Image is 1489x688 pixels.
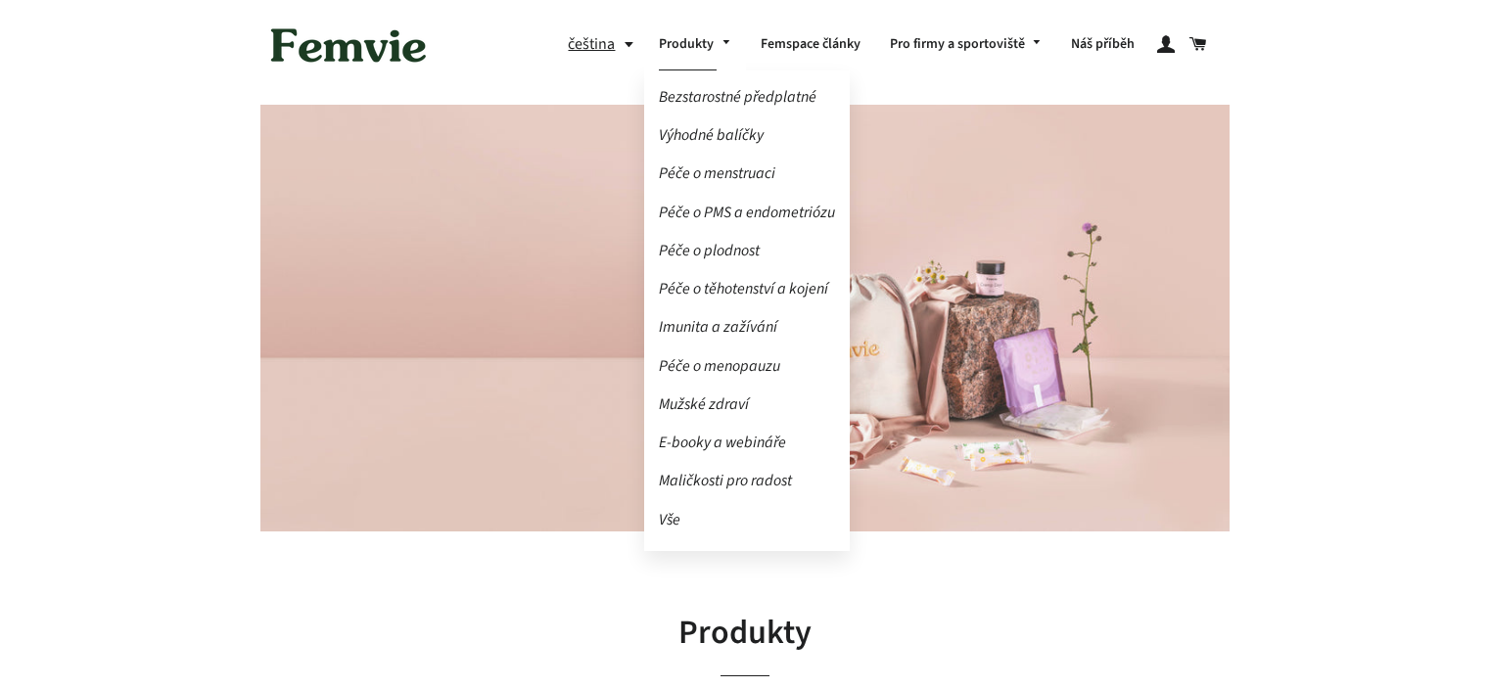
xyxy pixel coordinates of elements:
img: Produkty [260,105,1230,533]
a: Péče o plodnost [644,234,850,268]
a: Péče o menopauzu [644,349,850,384]
a: Výhodné balíčky [644,118,850,153]
h1: Produkty [260,610,1230,657]
a: E-booky a webináře [644,426,850,460]
a: Náš příběh [1056,20,1149,70]
a: Péče o PMS a endometriózu [644,196,850,230]
button: čeština [568,31,644,58]
a: Mužské zdraví [644,388,850,422]
a: Maličkosti pro radost [644,464,850,498]
a: Femspace články [746,20,875,70]
a: Bezstarostné předplatné [644,80,850,115]
a: Pro firmy a sportoviště [875,20,1057,70]
a: Péče o menstruaci [644,157,850,191]
a: Péče o těhotenství a kojení [644,272,850,306]
a: Imunita a zažívání [644,310,850,344]
a: Vše [644,503,850,537]
img: Femvie [260,15,437,75]
a: Produkty [644,20,746,70]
